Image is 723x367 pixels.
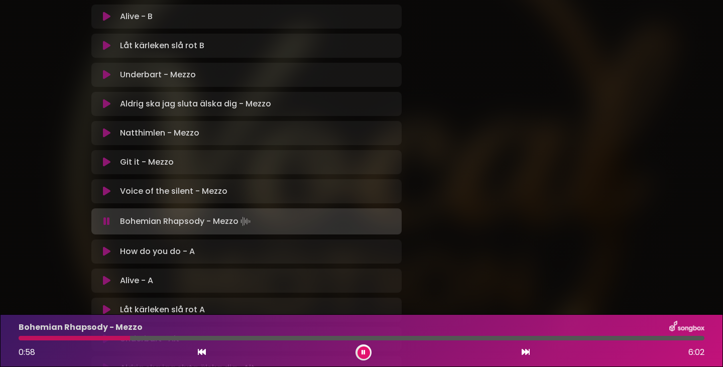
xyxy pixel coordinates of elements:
[120,214,253,228] p: Bohemian Rhapsody - Mezzo
[669,321,704,334] img: songbox-logo-white.png
[120,246,195,258] p: How do you do - A
[19,321,143,333] p: Bohemian Rhapsody - Mezzo
[120,69,196,81] p: Underbart - Mezzo
[120,98,271,110] p: Aldrig ska jag sluta älska dig - Mezzo
[120,40,204,52] p: Låt kärleken slå rot B
[688,346,704,358] span: 6:02
[238,214,253,228] img: waveform4.gif
[120,275,153,287] p: Alive - A
[19,346,35,358] span: 0:58
[120,127,199,139] p: Natthimlen - Mezzo
[120,185,227,197] p: Voice of the silent - Mezzo
[120,11,153,23] p: Alive - B
[120,304,205,316] p: Låt kärleken slå rot A
[120,156,174,168] p: Git it - Mezzo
